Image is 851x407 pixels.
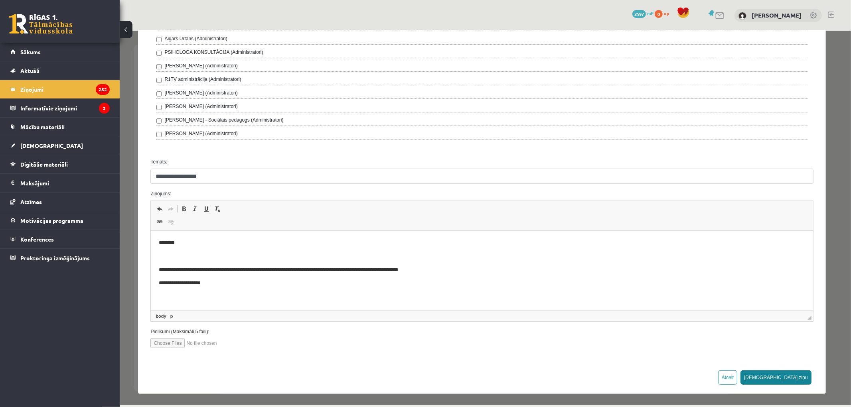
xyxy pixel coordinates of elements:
[25,159,699,167] label: Ziņojums:
[34,186,45,197] a: Link (Ctrl+K)
[25,297,699,305] label: Pielikumi (Maksimāli 5 faili):
[10,193,110,211] a: Atzīmes
[9,14,73,34] a: Rīgas 1. Tālmācības vidusskola
[45,99,118,106] label: [PERSON_NAME] (Administratori)
[45,186,57,197] a: Unlink
[92,173,103,183] a: Remove Format
[10,211,110,230] a: Motivācijas programma
[688,285,692,289] span: Resize
[10,174,110,192] a: Maksājumi
[752,11,802,19] a: [PERSON_NAME]
[34,282,48,289] a: body element
[45,59,118,66] label: [PERSON_NAME] (Administratori)
[25,128,699,135] label: Temats:
[99,103,110,114] i: 3
[45,173,57,183] a: Redo (Ctrl+Y)
[31,200,693,280] iframe: Editor, wiswyg-editor-47363797390480-1756893572-111
[20,174,110,192] legend: Maksājumi
[34,173,45,183] a: Undo (Ctrl+Z)
[632,10,646,18] span: 2597
[70,173,81,183] a: Italic (Ctrl+I)
[10,249,110,267] a: Proktoringa izmēģinājums
[20,48,41,55] span: Sākums
[45,86,164,93] label: [PERSON_NAME] - Sociālais pedagogs (Administratori)
[10,61,110,80] a: Aktuāli
[20,67,39,74] span: Aktuāli
[59,173,70,183] a: Bold (Ctrl+B)
[45,45,121,52] label: R1TV administrācija (Administratori)
[598,340,618,354] button: Atcelt
[20,198,42,205] span: Atzīmes
[20,161,68,168] span: Digitālie materiāli
[664,10,669,16] span: xp
[20,254,90,262] span: Proktoringa izmēģinājums
[45,72,118,79] label: [PERSON_NAME] (Administratori)
[655,10,663,18] span: 0
[20,123,65,130] span: Mācību materiāli
[20,217,83,224] span: Motivācijas programma
[45,4,107,12] label: Aigars Urtāns (Administratori)
[632,10,654,16] a: 2597 mP
[20,99,110,117] legend: Informatīvie ziņojumi
[49,282,55,289] a: p element
[10,80,110,98] a: Ziņojumi252
[10,43,110,61] a: Sākums
[81,173,92,183] a: Underline (Ctrl+U)
[20,236,54,243] span: Konferences
[96,84,110,95] i: 252
[738,12,746,20] img: Markuss Bruno Reisels
[655,10,673,16] a: 0 xp
[45,18,143,25] label: PSIHOLOGA KONSULTĀCIJA (Administratori)
[45,31,118,39] label: [PERSON_NAME] (Administratori)
[10,155,110,173] a: Digitālie materiāli
[647,10,654,16] span: mP
[10,99,110,117] a: Informatīvie ziņojumi3
[20,142,83,149] span: [DEMOGRAPHIC_DATA]
[20,80,110,98] legend: Ziņojumi
[10,136,110,155] a: [DEMOGRAPHIC_DATA]
[621,340,692,354] button: [DEMOGRAPHIC_DATA] ziņu
[10,118,110,136] a: Mācību materiāli
[10,230,110,248] a: Konferences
